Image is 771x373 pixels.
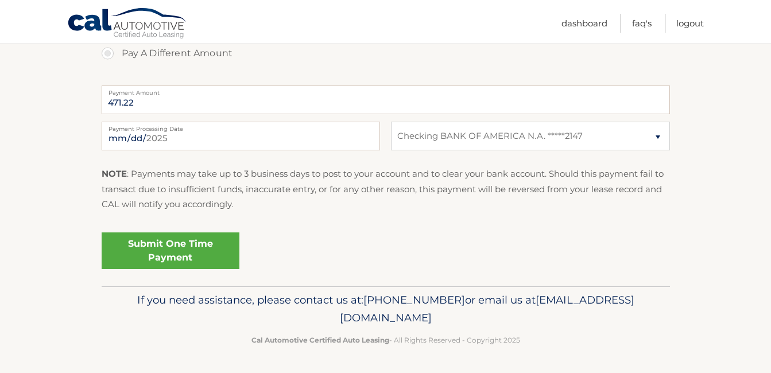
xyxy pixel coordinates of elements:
[102,168,127,179] strong: NOTE
[632,14,652,33] a: FAQ's
[102,86,670,114] input: Payment Amount
[102,86,670,95] label: Payment Amount
[102,166,670,212] p: : Payments may take up to 3 business days to post to your account and to clear your bank account....
[363,293,465,306] span: [PHONE_NUMBER]
[67,7,188,41] a: Cal Automotive
[109,291,662,328] p: If you need assistance, please contact us at: or email us at
[102,42,670,65] label: Pay A Different Amount
[561,14,607,33] a: Dashboard
[251,336,389,344] strong: Cal Automotive Certified Auto Leasing
[109,334,662,346] p: - All Rights Reserved - Copyright 2025
[102,122,380,131] label: Payment Processing Date
[676,14,704,33] a: Logout
[102,122,380,150] input: Payment Date
[102,232,239,269] a: Submit One Time Payment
